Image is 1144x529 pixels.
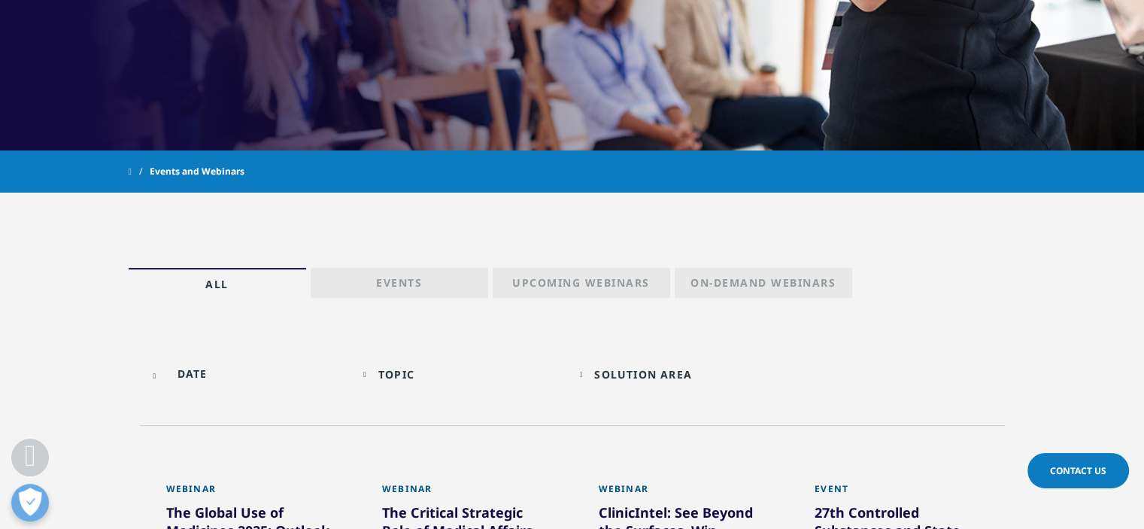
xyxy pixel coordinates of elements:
p: On-Demand Webinars [690,275,836,296]
input: DATE [147,357,349,391]
p: Upcoming Webinars [512,275,650,296]
p: Events [376,275,422,296]
div: Topic facet. [378,367,414,382]
span: Events and Webinars [150,158,244,185]
button: Open Preferences [11,484,49,521]
div: Webinar [166,483,330,503]
div: Solution Area facet. [594,367,692,382]
a: Contact Us [1027,453,1129,488]
div: Webinar [599,483,763,503]
div: Webinar [382,483,546,503]
p: All [205,277,229,298]
a: All [129,268,306,298]
span: Contact Us [1050,464,1106,477]
div: Event [815,483,979,503]
a: On-Demand Webinars [675,268,852,298]
a: Upcoming Webinars [493,268,670,298]
a: Events [311,268,488,298]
